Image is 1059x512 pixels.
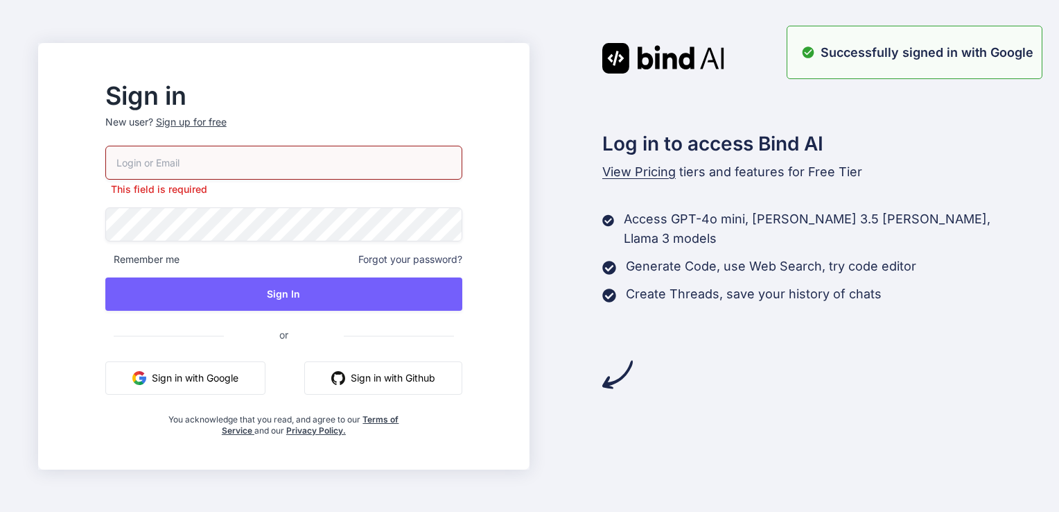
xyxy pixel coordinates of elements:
[105,361,265,395] button: Sign in with Google
[331,371,345,385] img: github
[602,359,633,390] img: arrow
[105,146,462,180] input: Login or Email
[105,253,180,266] span: Remember me
[222,414,399,436] a: Terms of Service
[156,115,227,129] div: Sign up for free
[105,182,462,196] p: This field is required
[602,43,724,74] img: Bind AI logo
[801,43,815,62] img: alert
[821,43,1033,62] p: Successfully signed in with Google
[626,284,882,304] p: Create Threads, save your history of chats
[602,129,1021,158] h2: Log in to access Bind AI
[358,253,462,266] span: Forgot your password?
[602,162,1021,182] p: tiers and features for Free Tier
[626,257,916,276] p: Generate Code, use Web Search, try code editor
[304,361,462,395] button: Sign in with Github
[105,85,462,107] h2: Sign in
[165,406,403,436] div: You acknowledge that you read, and agree to our and our
[602,164,676,179] span: View Pricing
[132,371,146,385] img: google
[105,278,462,311] button: Sign In
[105,115,462,146] p: New user?
[224,318,344,352] span: or
[286,425,346,436] a: Privacy Policy.
[624,210,1021,248] p: Access GPT-4o mini, [PERSON_NAME] 3.5 [PERSON_NAME], Llama 3 models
